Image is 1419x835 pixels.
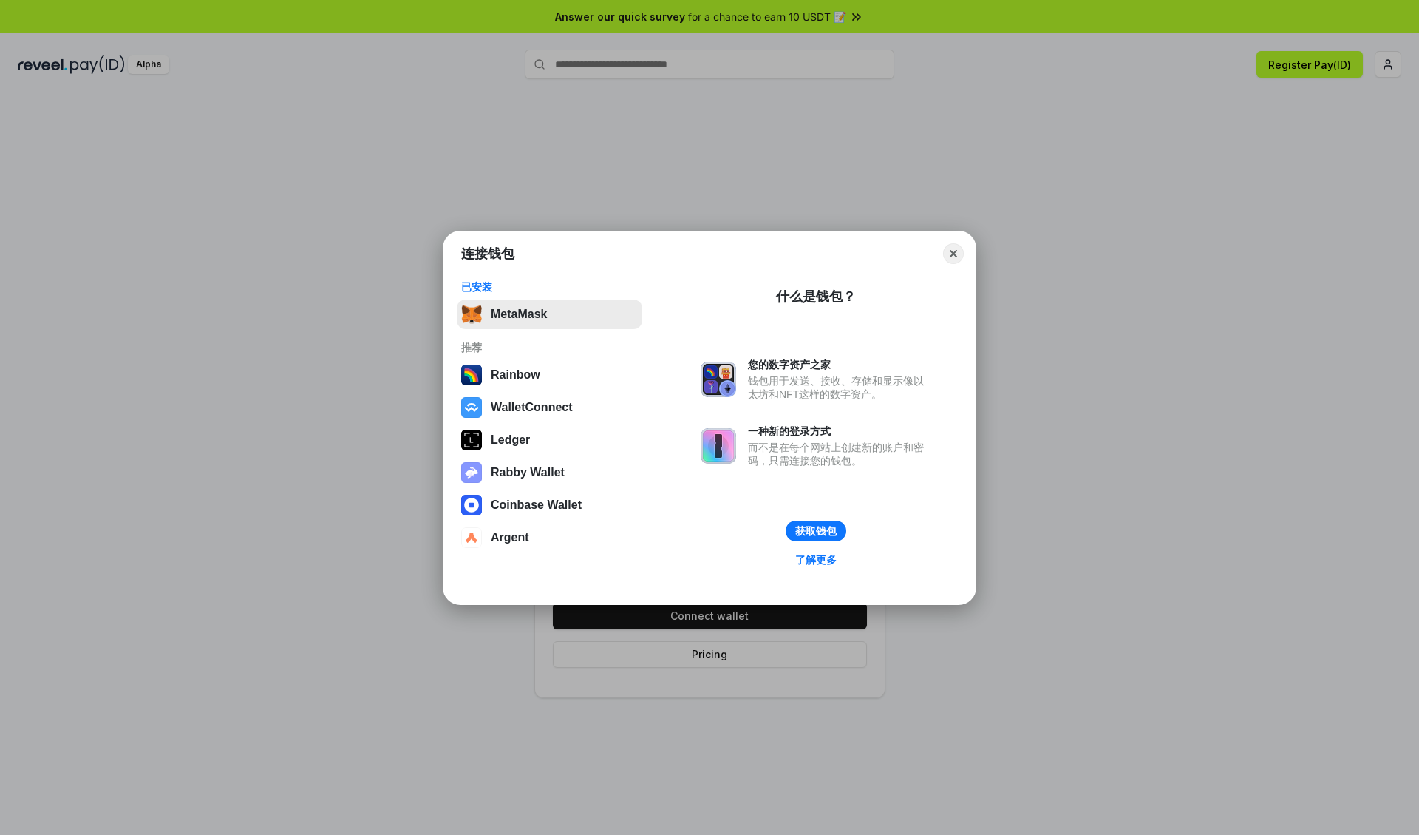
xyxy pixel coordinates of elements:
[457,360,642,390] button: Rainbow
[776,288,856,305] div: 什么是钱包？
[461,397,482,418] img: svg+xml,%3Csvg%20width%3D%2228%22%20height%3D%2228%22%20viewBox%3D%220%200%2028%2028%22%20fill%3D...
[491,466,565,479] div: Rabby Wallet
[701,362,736,397] img: svg+xml,%3Csvg%20xmlns%3D%22http%3A%2F%2Fwww.w3.org%2F2000%2Fsvg%22%20fill%3D%22none%22%20viewBox...
[491,531,529,544] div: Argent
[461,527,482,548] img: svg+xml,%3Csvg%20width%3D%2228%22%20height%3D%2228%22%20viewBox%3D%220%200%2028%2028%22%20fill%3D...
[795,553,837,567] div: 了解更多
[943,243,964,264] button: Close
[461,430,482,450] img: svg+xml,%3Csvg%20xmlns%3D%22http%3A%2F%2Fwww.w3.org%2F2000%2Fsvg%22%20width%3D%2228%22%20height%3...
[457,300,642,329] button: MetaMask
[786,550,845,569] a: 了解更多
[748,425,931,438] div: 一种新的登录方式
[461,245,514,263] h1: 连接钱包
[461,304,482,325] img: svg+xml,%3Csvg%20fill%3D%22none%22%20height%3D%2233%22%20viewBox%3D%220%200%2035%2033%22%20width%...
[795,524,837,538] div: 获取钱包
[491,433,530,447] div: Ledger
[457,393,642,422] button: WalletConnect
[461,280,638,294] div: 已安装
[457,490,642,520] button: Coinbase Wallet
[461,495,482,515] img: svg+xml,%3Csvg%20width%3D%2228%22%20height%3D%2228%22%20viewBox%3D%220%200%2028%2028%22%20fill%3D...
[491,308,547,321] div: MetaMask
[748,374,931,401] div: 钱包用于发送、接收、存储和显示像以太坊和NFT这样的数字资产。
[461,341,638,354] div: 推荐
[491,498,582,512] div: Coinbase Wallet
[457,425,642,455] button: Ledger
[701,428,736,464] img: svg+xml,%3Csvg%20xmlns%3D%22http%3A%2F%2Fwww.w3.org%2F2000%2Fsvg%22%20fill%3D%22none%22%20viewBox...
[457,458,642,487] button: Rabby Wallet
[786,521,846,541] button: 获取钱包
[748,358,931,371] div: 您的数字资产之家
[491,368,540,382] div: Rainbow
[461,462,482,483] img: svg+xml,%3Csvg%20xmlns%3D%22http%3A%2F%2Fwww.w3.org%2F2000%2Fsvg%22%20fill%3D%22none%22%20viewBox...
[491,401,573,414] div: WalletConnect
[457,523,642,552] button: Argent
[461,365,482,385] img: svg+xml,%3Csvg%20width%3D%22120%22%20height%3D%22120%22%20viewBox%3D%220%200%20120%20120%22%20fil...
[748,441,931,467] div: 而不是在每个网站上创建新的账户和密码，只需连接您的钱包。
